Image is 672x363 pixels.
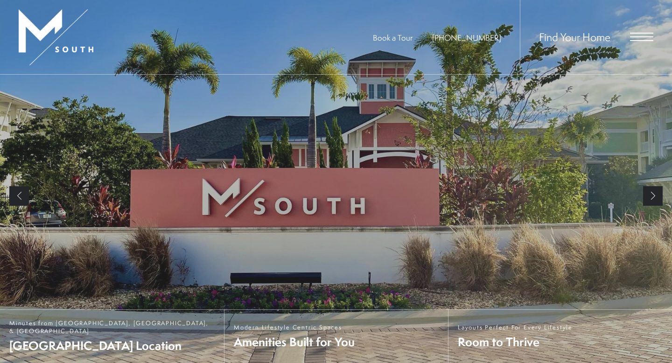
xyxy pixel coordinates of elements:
a: Book a Tour [373,32,413,43]
a: Layouts Perfect For Every Lifestyle [448,310,672,363]
span: Amenities Built for You [234,334,355,350]
a: Call Us at 813-570-8014 [432,32,501,43]
span: Minutes from [GEOGRAPHIC_DATA], [GEOGRAPHIC_DATA], & [GEOGRAPHIC_DATA] [9,319,215,335]
span: Modern Lifestyle Centric Spaces [234,323,355,331]
a: Previous [9,186,29,206]
a: Modern Lifestyle Centric Spaces [224,310,448,363]
button: Open Menu [630,33,653,41]
img: MSouth [19,9,93,65]
span: [PHONE_NUMBER] [432,32,501,43]
a: Find Your Home [539,29,610,44]
span: Room to Thrive [458,334,573,350]
a: Next [643,186,663,206]
span: [GEOGRAPHIC_DATA] Location [9,337,215,354]
span: Layouts Perfect For Every Lifestyle [458,323,573,331]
